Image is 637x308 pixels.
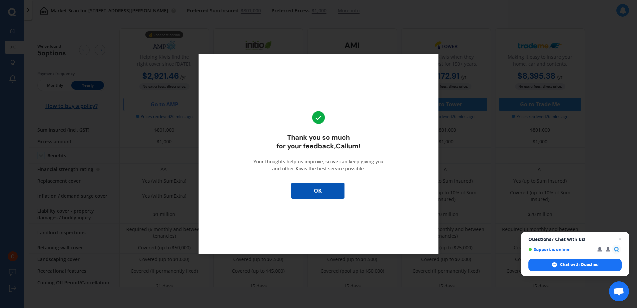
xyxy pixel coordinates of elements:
span: Questions? Chat with us! [528,237,622,242]
div: Open chat [609,281,629,301]
span: Close chat [616,235,624,243]
span: for your feedback, Callum ! [277,142,360,150]
div: Chat with Quashed [528,259,622,271]
span: Chat with Quashed [560,262,599,268]
div: Thank you so much [277,134,360,150]
p: Your thoughts help us improve, so we can keep giving you and other Kiwis the best service possible. [252,158,385,172]
span: Support is online [528,247,593,252]
button: OK [291,183,344,199]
